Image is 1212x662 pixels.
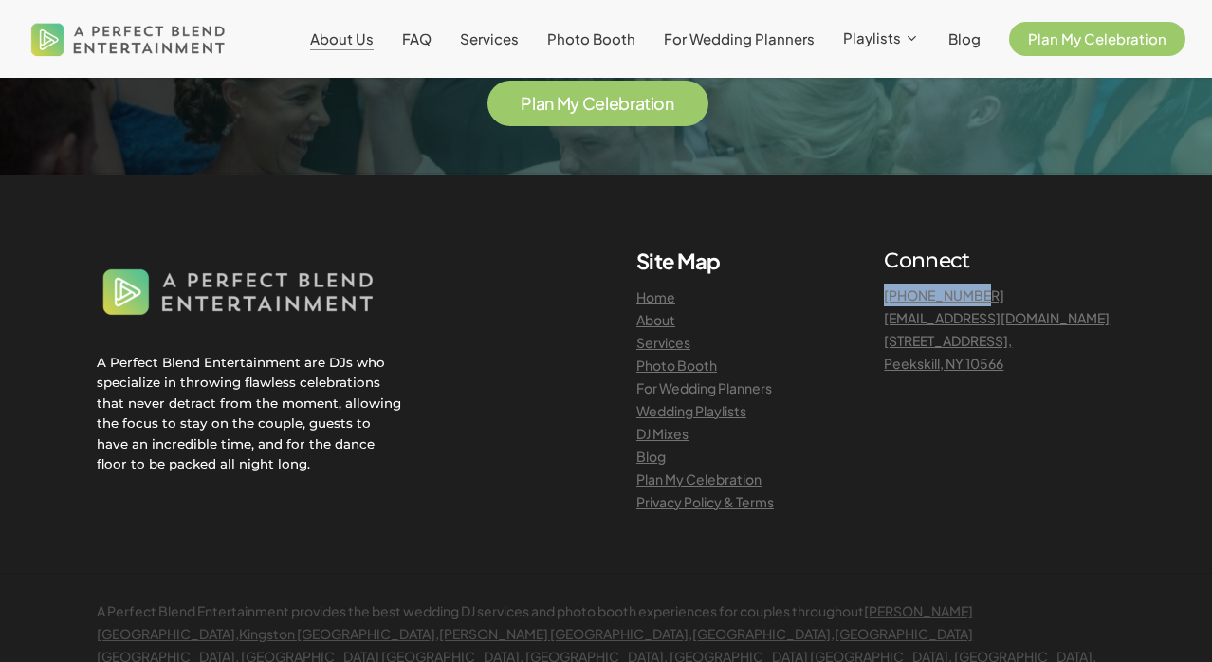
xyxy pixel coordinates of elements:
a: Plan My Celebration [521,94,673,113]
a: About Us [310,31,374,46]
a: [PERSON_NAME] [GEOGRAPHIC_DATA] [439,625,689,642]
a: Plan My Celebration [1009,31,1185,46]
span: About Us [310,29,374,47]
a: [PHONE_NUMBER] [884,286,1004,303]
span: M [557,95,571,112]
a: For Wedding Planners [664,31,815,46]
a: [STREET_ADDRESS],Peekskill, NY 10566 [884,332,1012,372]
span: b [618,95,630,112]
span: P [521,95,532,112]
span: Photo Booth [547,29,635,47]
span: n [665,95,674,112]
span: Playlists [843,28,901,46]
span: For Wedding Planners [664,29,815,47]
a: FAQ [402,31,432,46]
a: Photo Booth [636,357,717,374]
b: Site Map [636,248,721,274]
a: Privacy Policy & Terms [636,493,774,510]
a: Plan My Celebration [636,470,762,487]
span: i [651,95,654,112]
span: e [595,95,605,112]
a: About [636,311,675,328]
span: Plan My Celebration [1028,29,1166,47]
a: Services [636,334,690,351]
a: Home [636,288,675,305]
span: a [635,95,645,112]
a: Blog [636,448,666,465]
a: Playlists [843,30,920,47]
a: For Wedding Planners [636,379,772,396]
span: y [570,95,579,112]
span: e [609,95,619,112]
h4: Connect [884,248,1114,274]
a: Kingston [GEOGRAPHIC_DATA] [239,625,435,642]
span: l [532,95,536,112]
img: A Perfect Blend Entertainment [27,8,230,70]
a: Blog [948,31,981,46]
a: [GEOGRAPHIC_DATA] [692,625,831,642]
span: FAQ [402,29,432,47]
span: C [582,95,596,112]
span: Services [460,29,519,47]
span: o [653,95,665,112]
a: Wedding Playlists [636,402,746,419]
span: Blog [948,29,981,47]
span: t [644,95,651,112]
a: Photo Booth [547,31,635,46]
a: [PERSON_NAME][GEOGRAPHIC_DATA] [97,602,973,642]
a: DJ Mixes [636,425,689,442]
a: Services [460,31,519,46]
p: A Perfect Blend Entertainment are DJs who specialize in throwing flawless celebrations that never... [97,353,402,475]
span: r [630,95,635,112]
a: [EMAIL_ADDRESS][DOMAIN_NAME] [884,309,1110,326]
span: a [536,95,545,112]
span: n [544,95,554,112]
span: l [605,95,609,112]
